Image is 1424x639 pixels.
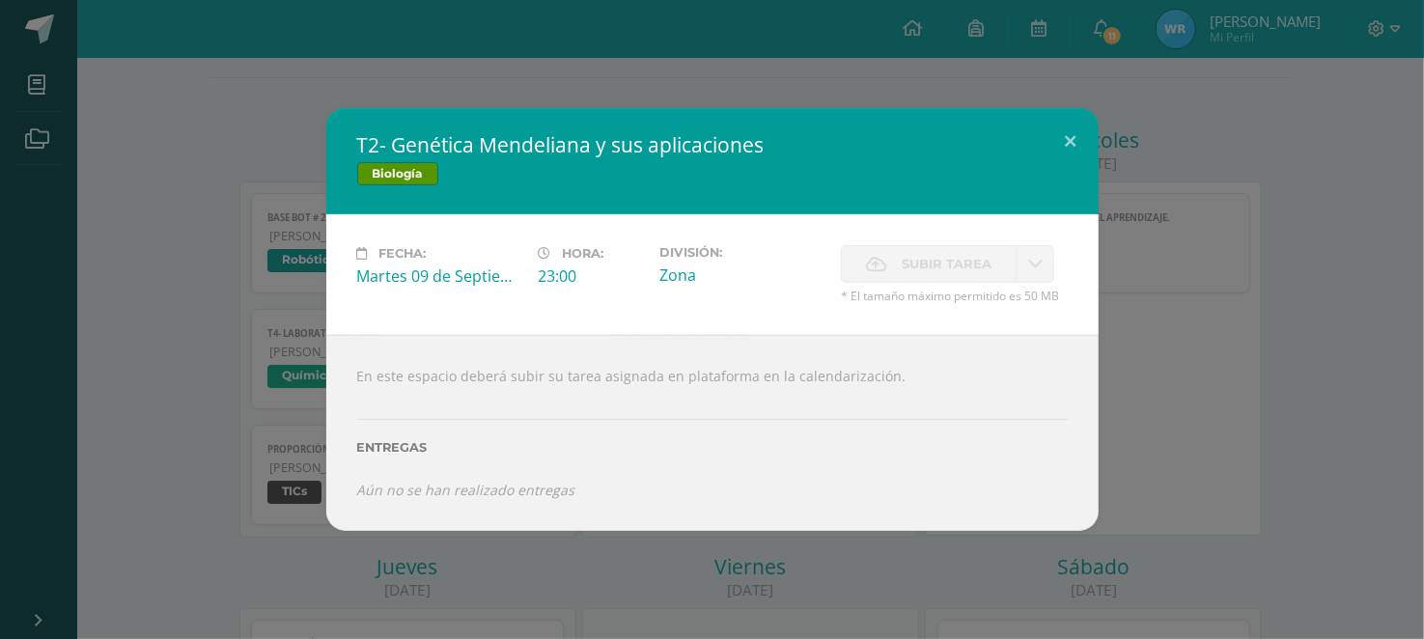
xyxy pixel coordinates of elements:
[379,246,427,261] span: Fecha:
[1044,108,1099,174] button: Close (Esc)
[563,246,604,261] span: Hora:
[357,131,1068,158] h2: T2- Genética Mendeliana y sus aplicaciones
[357,162,438,185] span: Biología
[357,265,523,287] div: Martes 09 de Septiembre
[659,264,825,286] div: Zona
[539,265,644,287] div: 23:00
[841,245,1017,283] label: La fecha de entrega ha expirado
[326,335,1099,530] div: En este espacio deberá subir su tarea asignada en plataforma en la calendarización.
[841,288,1068,304] span: * El tamaño máximo permitido es 50 MB
[357,481,575,499] i: Aún no se han realizado entregas
[902,246,991,282] span: Subir tarea
[659,245,825,260] label: División:
[1017,245,1054,283] a: La fecha de entrega ha expirado
[357,440,1068,455] label: Entregas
